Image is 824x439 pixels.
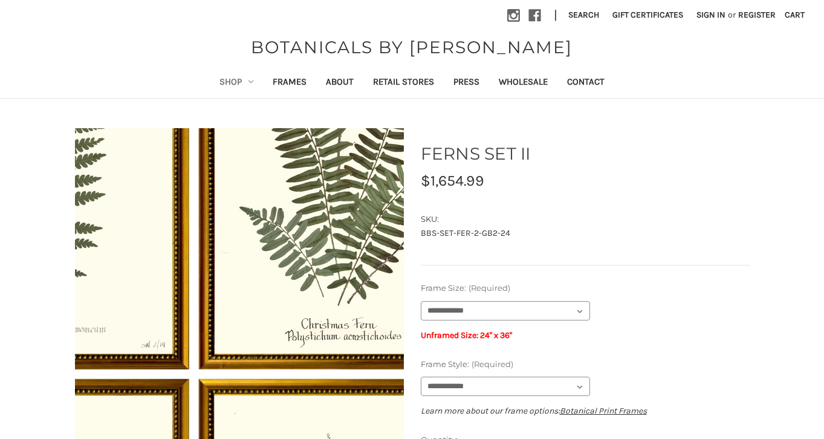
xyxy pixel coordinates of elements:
span: or [727,8,737,21]
label: Frame Style: [421,359,750,371]
small: (Required) [469,283,510,293]
p: Learn more about our frame options: [421,405,750,417]
dd: BBS-SET-FER-2-GB2-24 [421,227,750,239]
span: $1,654.99 [421,172,484,189]
a: Contact [557,68,614,98]
a: BOTANICALS BY [PERSON_NAME] [245,34,579,60]
dt: SKU: [421,213,747,226]
a: Botanical Print Frames [560,406,647,416]
label: Frame Size: [421,282,750,294]
a: Press [444,68,489,98]
a: Shop [210,68,263,98]
a: Wholesale [489,68,557,98]
li: | [550,6,562,25]
a: About [316,68,363,98]
h1: FERNS SET II [421,141,750,166]
a: Retail Stores [363,68,444,98]
small: (Required) [472,359,513,369]
a: Frames [263,68,316,98]
p: Unframed Size: 24" x 36" [421,329,750,342]
span: Cart [785,10,805,20]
